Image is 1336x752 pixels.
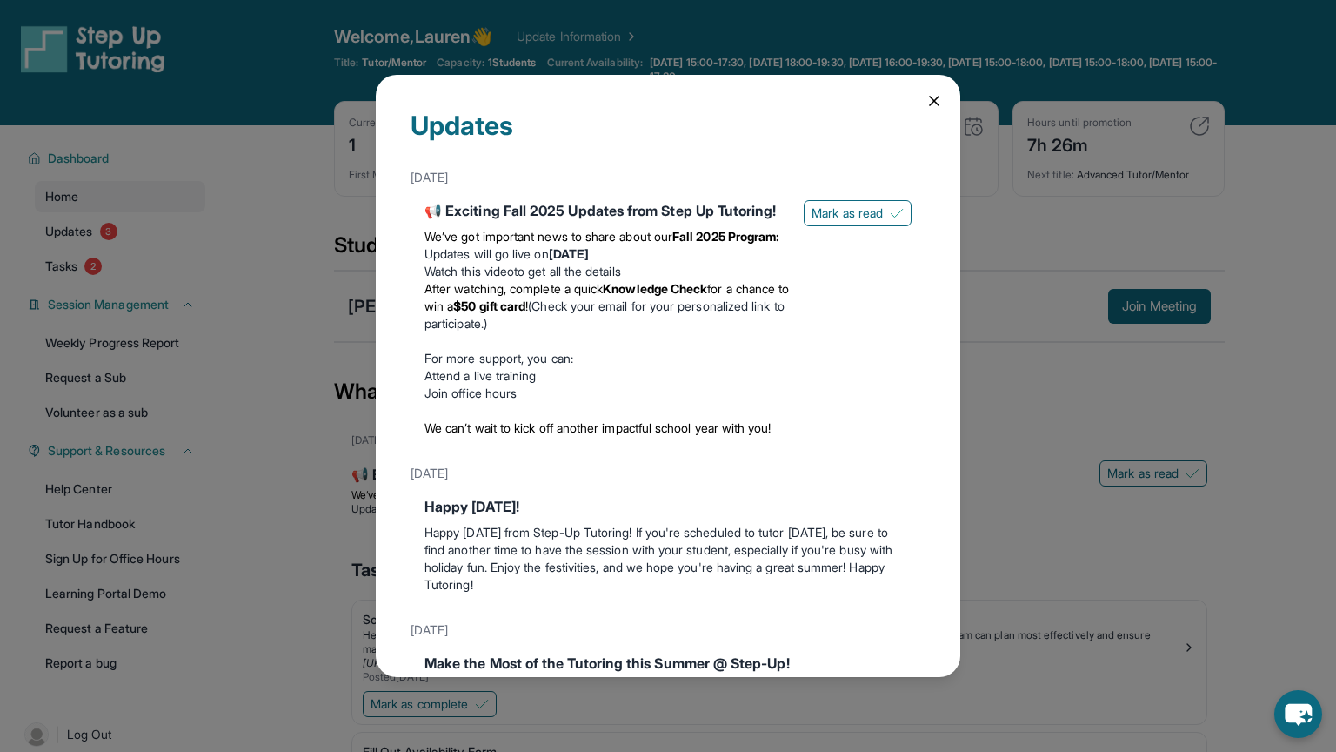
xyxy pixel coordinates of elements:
[424,386,517,400] a: Join office hours
[424,368,537,383] a: Attend a live training
[424,350,790,367] p: For more support, you can:
[424,420,772,435] span: We can’t wait to kick off another impactful school year with you!
[424,524,912,594] p: Happy [DATE] from Step-Up Tutoring! If you're scheduled to tutor [DATE], be sure to find another ...
[411,110,925,162] div: Updates
[424,200,790,221] div: 📢 Exciting Fall 2025 Updates from Step Up Tutoring!
[672,229,779,244] strong: Fall 2025 Program:
[890,206,904,220] img: Mark as read
[424,264,514,279] a: Watch this video
[804,200,912,226] button: Mark as read
[411,614,925,646] div: [DATE]
[603,281,707,296] strong: Knowledge Check
[411,458,925,489] div: [DATE]
[411,162,925,193] div: [DATE]
[549,246,589,261] strong: [DATE]
[424,653,912,674] div: Make the Most of the Tutoring this Summer @ Step-Up!
[424,281,603,296] span: After watching, complete a quick
[424,280,790,332] li: (Check your email for your personalized link to participate.)
[424,229,672,244] span: We’ve got important news to share about our
[1274,690,1322,738] button: chat-button
[424,263,790,280] li: to get all the details
[453,299,525,313] strong: $50 gift card
[424,496,912,517] div: Happy [DATE]!
[525,299,528,313] span: !
[812,205,883,222] span: Mark as read
[424,245,790,263] li: Updates will go live on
